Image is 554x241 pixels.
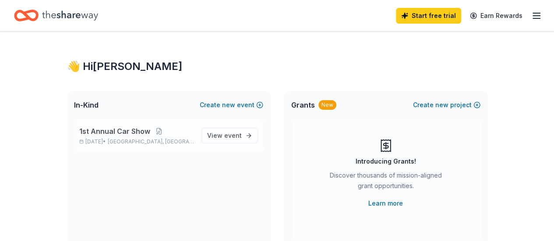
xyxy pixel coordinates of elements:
[74,100,99,110] span: In-Kind
[201,128,258,143] a: View event
[368,198,403,209] a: Learn more
[67,59,487,73] div: 👋 Hi [PERSON_NAME]
[200,100,263,110] button: Createnewevent
[222,100,235,110] span: new
[465,8,528,24] a: Earn Rewards
[396,8,461,24] a: Start free trial
[14,5,98,26] a: Home
[356,156,416,167] div: Introducing Grants!
[79,126,150,136] span: 1st Annual Car Show
[207,130,242,141] span: View
[291,100,315,110] span: Grants
[224,132,242,139] span: event
[108,138,194,145] span: [GEOGRAPHIC_DATA], [GEOGRAPHIC_DATA]
[318,100,336,110] div: New
[79,138,194,145] p: [DATE] •
[435,100,448,110] span: new
[326,170,445,195] div: Discover thousands of mission-aligned grant opportunities.
[413,100,480,110] button: Createnewproject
